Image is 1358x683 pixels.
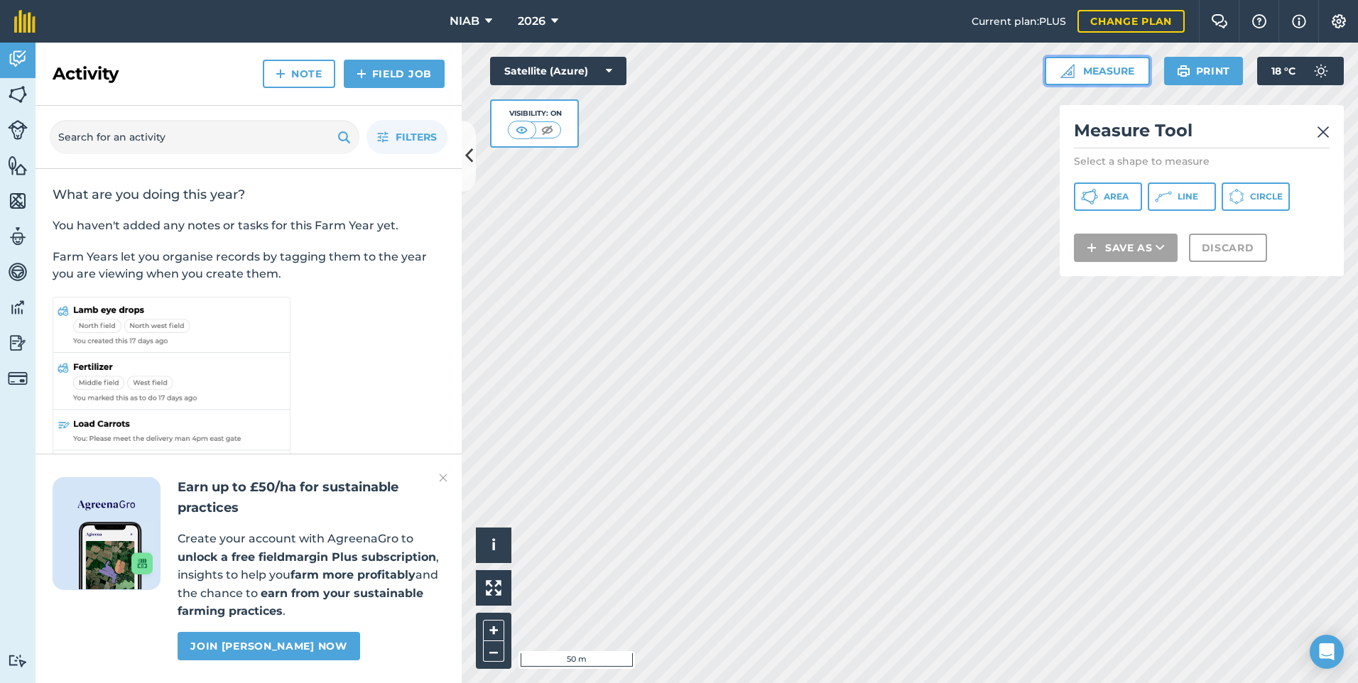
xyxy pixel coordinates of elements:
span: 18 ° C [1271,57,1295,85]
img: svg+xml;base64,PHN2ZyB4bWxucz0iaHR0cDovL3d3dy53My5vcmcvMjAwMC9zdmciIHdpZHRoPSIxNCIgaGVpZ2h0PSIyNC... [357,65,366,82]
img: svg+xml;base64,PD94bWwgdmVyc2lvbj0iMS4wIiBlbmNvZGluZz0idXRmLTgiPz4KPCEtLSBHZW5lcmF0b3I6IEFkb2JlIE... [1307,57,1335,85]
button: Print [1164,57,1244,85]
button: Filters [366,120,447,154]
img: Two speech bubbles overlapping with the left bubble in the forefront [1211,14,1228,28]
button: Measure [1045,57,1150,85]
div: Open Intercom Messenger [1310,635,1344,669]
img: svg+xml;base64,PHN2ZyB4bWxucz0iaHR0cDovL3d3dy53My5vcmcvMjAwMC9zdmciIHdpZHRoPSIxNCIgaGVpZ2h0PSIyNC... [1087,239,1097,256]
h2: Measure Tool [1074,119,1330,148]
button: Line [1148,182,1216,211]
h2: Activity [53,62,119,85]
button: + [483,620,504,641]
img: svg+xml;base64,PHN2ZyB4bWxucz0iaHR0cDovL3d3dy53My5vcmcvMjAwMC9zdmciIHdpZHRoPSIyMiIgaGVpZ2h0PSIzMC... [439,469,447,486]
img: svg+xml;base64,PD94bWwgdmVyc2lvbj0iMS4wIiBlbmNvZGluZz0idXRmLTgiPz4KPCEtLSBHZW5lcmF0b3I6IEFkb2JlIE... [8,48,28,70]
button: 18 °C [1257,57,1344,85]
a: Field Job [344,60,445,88]
button: Circle [1222,182,1290,211]
img: svg+xml;base64,PHN2ZyB4bWxucz0iaHR0cDovL3d3dy53My5vcmcvMjAwMC9zdmciIHdpZHRoPSI1NiIgaGVpZ2h0PSI2MC... [8,190,28,212]
img: svg+xml;base64,PHN2ZyB4bWxucz0iaHR0cDovL3d3dy53My5vcmcvMjAwMC9zdmciIHdpZHRoPSIxNyIgaGVpZ2h0PSIxNy... [1292,13,1306,30]
p: Create your account with AgreenaGro to , insights to help you and the chance to . [178,530,445,621]
img: svg+xml;base64,PD94bWwgdmVyc2lvbj0iMS4wIiBlbmNvZGluZz0idXRmLTgiPz4KPCEtLSBHZW5lcmF0b3I6IEFkb2JlIE... [8,226,28,247]
h2: What are you doing this year? [53,186,445,203]
button: i [476,528,511,563]
span: Circle [1250,191,1283,202]
img: svg+xml;base64,PHN2ZyB4bWxucz0iaHR0cDovL3d3dy53My5vcmcvMjAwMC9zdmciIHdpZHRoPSI1MCIgaGVpZ2h0PSI0MC... [538,123,556,137]
img: svg+xml;base64,PHN2ZyB4bWxucz0iaHR0cDovL3d3dy53My5vcmcvMjAwMC9zdmciIHdpZHRoPSIxOSIgaGVpZ2h0PSIyNC... [1177,62,1190,80]
a: Join [PERSON_NAME] now [178,632,359,660]
a: Note [263,60,335,88]
span: 2026 [518,13,545,30]
button: Area [1074,182,1142,211]
img: fieldmargin Logo [14,10,36,33]
span: Current plan : PLUS [972,13,1066,29]
span: Area [1104,191,1129,202]
div: Visibility: On [508,108,562,119]
img: svg+xml;base64,PD94bWwgdmVyc2lvbj0iMS4wIiBlbmNvZGluZz0idXRmLTgiPz4KPCEtLSBHZW5lcmF0b3I6IEFkb2JlIE... [8,654,28,667]
p: Farm Years let you organise records by tagging them to the year you are viewing when you create t... [53,248,445,283]
img: svg+xml;base64,PD94bWwgdmVyc2lvbj0iMS4wIiBlbmNvZGluZz0idXRmLTgiPz4KPCEtLSBHZW5lcmF0b3I6IEFkb2JlIE... [8,120,28,140]
img: A cog icon [1330,14,1347,28]
button: Satellite (Azure) [490,57,626,85]
a: Change plan [1077,10,1185,33]
img: svg+xml;base64,PHN2ZyB4bWxucz0iaHR0cDovL3d3dy53My5vcmcvMjAwMC9zdmciIHdpZHRoPSIxOSIgaGVpZ2h0PSIyNC... [337,129,351,146]
img: svg+xml;base64,PHN2ZyB4bWxucz0iaHR0cDovL3d3dy53My5vcmcvMjAwMC9zdmciIHdpZHRoPSI1NiIgaGVpZ2h0PSI2MC... [8,155,28,176]
img: svg+xml;base64,PD94bWwgdmVyc2lvbj0iMS4wIiBlbmNvZGluZz0idXRmLTgiPz4KPCEtLSBHZW5lcmF0b3I6IEFkb2JlIE... [8,297,28,318]
p: You haven't added any notes or tasks for this Farm Year yet. [53,217,445,234]
span: Filters [396,129,437,145]
p: Select a shape to measure [1074,154,1330,168]
img: svg+xml;base64,PD94bWwgdmVyc2lvbj0iMS4wIiBlbmNvZGluZz0idXRmLTgiPz4KPCEtLSBHZW5lcmF0b3I6IEFkb2JlIE... [8,261,28,283]
img: svg+xml;base64,PD94bWwgdmVyc2lvbj0iMS4wIiBlbmNvZGluZz0idXRmLTgiPz4KPCEtLSBHZW5lcmF0b3I6IEFkb2JlIE... [8,368,28,388]
h2: Earn up to £50/ha for sustainable practices [178,477,445,518]
img: Screenshot of the Gro app [79,522,153,589]
button: – [483,641,504,662]
strong: farm more profitably [290,568,415,581]
img: svg+xml;base64,PHN2ZyB4bWxucz0iaHR0cDovL3d3dy53My5vcmcvMjAwMC9zdmciIHdpZHRoPSI1NiIgaGVpZ2h0PSI2MC... [8,84,28,105]
img: svg+xml;base64,PD94bWwgdmVyc2lvbj0iMS4wIiBlbmNvZGluZz0idXRmLTgiPz4KPCEtLSBHZW5lcmF0b3I6IEFkb2JlIE... [8,332,28,354]
img: svg+xml;base64,PHN2ZyB4bWxucz0iaHR0cDovL3d3dy53My5vcmcvMjAwMC9zdmciIHdpZHRoPSI1MCIgaGVpZ2h0PSI0MC... [513,123,531,137]
button: Discard [1189,234,1267,262]
img: Four arrows, one pointing top left, one top right, one bottom right and the last bottom left [486,580,501,596]
strong: earn from your sustainable farming practices [178,586,423,618]
img: svg+xml;base64,PHN2ZyB4bWxucz0iaHR0cDovL3d3dy53My5vcmcvMjAwMC9zdmciIHdpZHRoPSIxNCIgaGVpZ2h0PSIyNC... [276,65,286,82]
img: A question mark icon [1251,14,1268,28]
button: Save as [1074,234,1178,262]
input: Search for an activity [50,120,359,154]
strong: unlock a free fieldmargin Plus subscription [178,550,436,564]
img: Ruler icon [1060,64,1075,78]
span: Line [1178,191,1198,202]
span: i [491,536,496,554]
img: svg+xml;base64,PHN2ZyB4bWxucz0iaHR0cDovL3d3dy53My5vcmcvMjAwMC9zdmciIHdpZHRoPSIyMiIgaGVpZ2h0PSIzMC... [1317,124,1330,141]
span: NIAB [450,13,479,30]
